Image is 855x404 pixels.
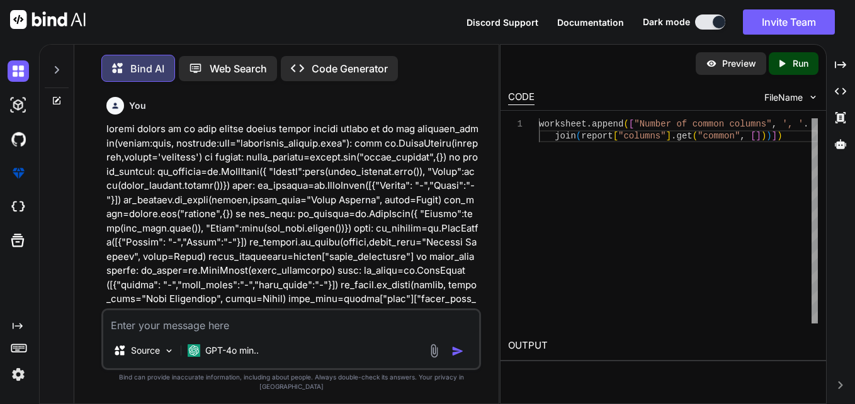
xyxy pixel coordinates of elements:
p: GPT-4o min.. [205,344,259,357]
span: ( [576,131,581,141]
span: ) [778,131,783,141]
span: ) [767,131,772,141]
p: Run [793,57,808,70]
span: Documentation [557,17,624,28]
span: [ [751,131,756,141]
img: GPT-4o mini [188,344,200,357]
h2: OUTPUT [501,331,825,361]
img: preview [706,58,717,69]
span: Discord Support [467,17,538,28]
p: Source [131,344,160,357]
img: icon [451,345,464,357]
div: CODE [508,90,535,105]
img: chevron down [808,92,818,103]
span: .get [671,131,693,141]
img: Pick Models [164,345,174,356]
button: Invite Team [743,9,835,35]
img: attachment [427,344,441,358]
span: "columns" [618,131,666,141]
span: ( [624,119,629,129]
div: 1 [508,118,523,130]
img: Bind AI [10,10,86,29]
span: worksheet.append [539,119,623,129]
span: ( [693,131,698,141]
span: report [582,131,613,141]
span: "common" [698,131,740,141]
p: Preview [722,57,756,70]
img: premium [8,162,29,184]
span: ] [756,131,761,141]
span: ] [772,131,777,141]
button: Documentation [557,16,624,29]
img: githubDark [8,128,29,150]
img: darkChat [8,60,29,82]
span: [ [613,131,618,141]
img: cloudideIcon [8,196,29,218]
h6: You [129,99,146,112]
span: ', ' [783,119,804,129]
span: , [740,131,745,141]
button: Discord Support [467,16,538,29]
span: "Number of common columns" [635,119,772,129]
span: Dark mode [643,16,690,28]
img: settings [8,364,29,385]
p: Bind AI [130,61,164,76]
span: . [803,119,808,129]
p: Bind can provide inaccurate information, including about people. Always double-check its answers.... [101,373,481,391]
span: , [772,119,777,129]
span: ] [666,131,671,141]
span: ) [761,131,766,141]
img: darkAi-studio [8,94,29,116]
span: join [555,131,577,141]
span: FileName [764,91,803,104]
p: Web Search [210,61,267,76]
p: Code Generator [312,61,388,76]
span: [ [629,119,634,129]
